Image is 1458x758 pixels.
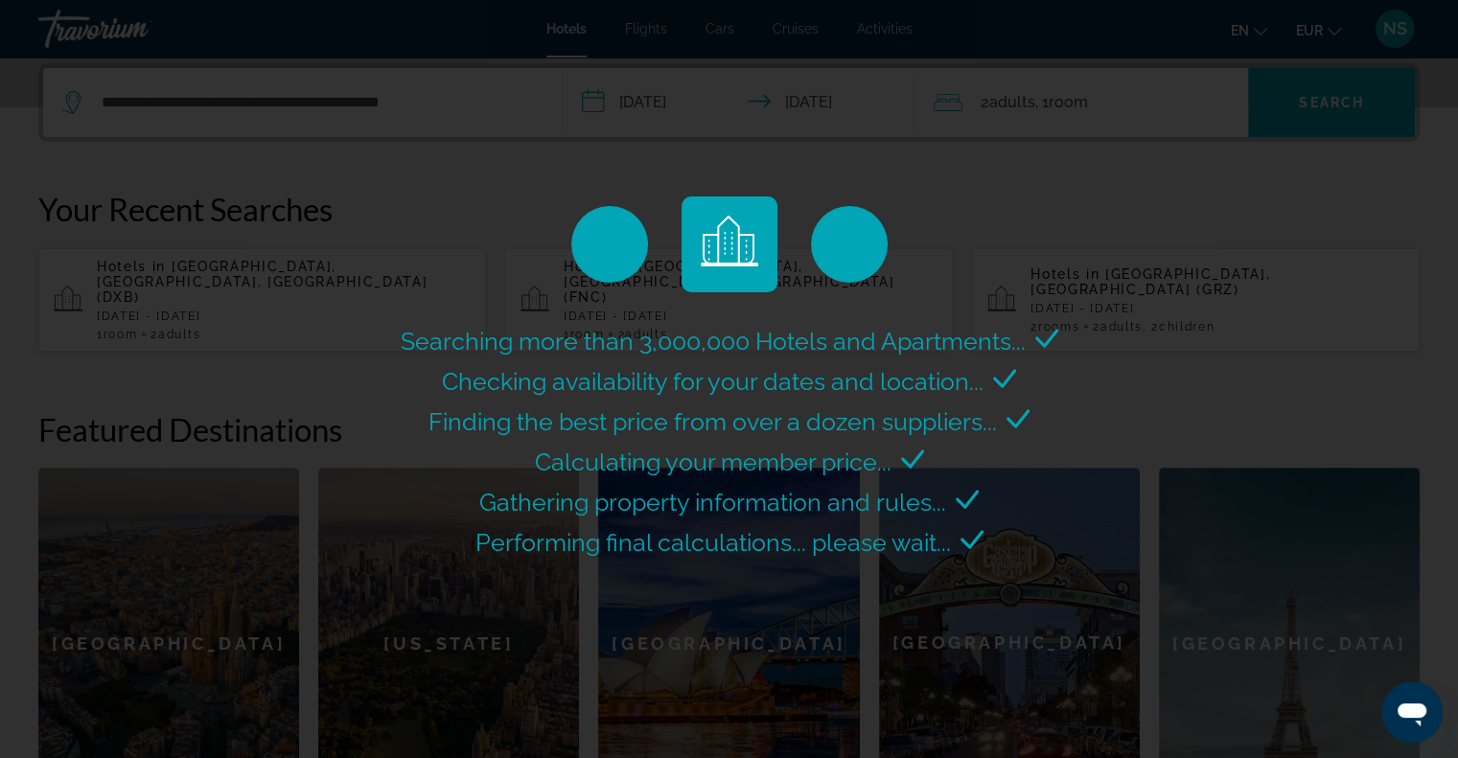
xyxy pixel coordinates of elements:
span: Performing final calculations... please wait... [475,528,951,557]
span: Searching more than 3,000,000 Hotels and Apartments... [401,327,1026,356]
span: Gathering property information and rules... [479,488,946,517]
iframe: Кнопка запуска окна обмена сообщениями [1381,681,1443,743]
span: Checking availability for your dates and location... [442,367,984,396]
span: Finding the best price from over a dozen suppliers... [428,407,997,436]
span: Calculating your member price... [535,448,891,476]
